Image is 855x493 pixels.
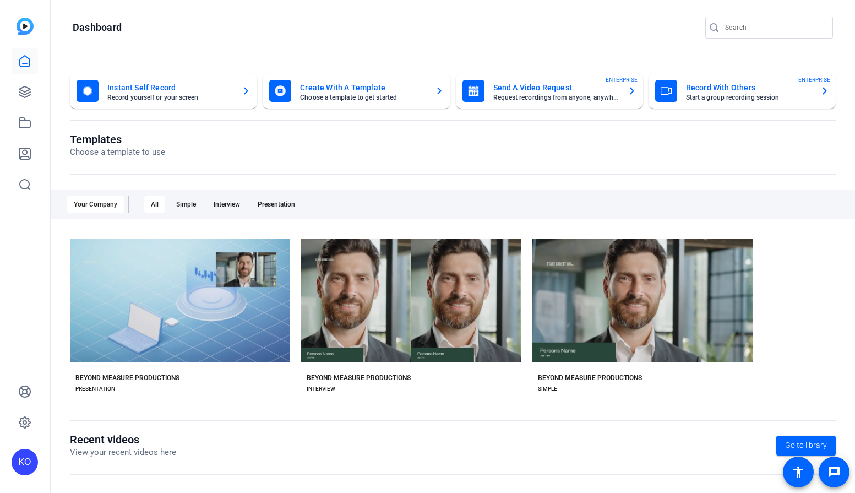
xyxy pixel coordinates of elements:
button: Send A Video RequestRequest recordings from anyone, anywhereENTERPRISE [456,73,643,109]
span: Go to library [785,440,827,451]
mat-card-title: Send A Video Request [493,81,619,94]
h1: Dashboard [73,21,122,34]
mat-card-title: Create With A Template [300,81,426,94]
p: View your recent videos here [70,446,176,459]
div: SIMPLE [538,384,557,393]
div: KO [12,449,38,475]
mat-card-title: Record With Others [686,81,812,94]
span: ENTERPRISE [606,75,638,84]
h1: Recent videos [70,433,176,446]
h1: Templates [70,133,165,146]
mat-card-subtitle: Choose a template to get started [300,94,426,101]
div: Your Company [67,196,124,213]
button: Create With A TemplateChoose a template to get started [263,73,450,109]
img: blue-gradient.svg [17,18,34,35]
div: Presentation [251,196,302,213]
input: Search [725,21,824,34]
div: PRESENTATION [75,384,115,393]
mat-card-title: Instant Self Record [107,81,233,94]
mat-icon: message [827,465,841,479]
div: BEYOND MEASURE PRODUCTIONS [307,373,411,382]
mat-icon: accessibility [792,465,805,479]
div: All [144,196,165,213]
mat-card-subtitle: Start a group recording session [686,94,812,101]
mat-card-subtitle: Request recordings from anyone, anywhere [493,94,619,101]
div: INTERVIEW [307,384,335,393]
div: Simple [170,196,203,213]
button: Instant Self RecordRecord yourself or your screen [70,73,257,109]
a: Go to library [776,436,836,456]
span: ENTERPRISE [798,75,830,84]
button: Record With OthersStart a group recording sessionENTERPRISE [649,73,836,109]
p: Choose a template to use [70,146,165,159]
div: BEYOND MEASURE PRODUCTIONS [75,373,179,382]
mat-card-subtitle: Record yourself or your screen [107,94,233,101]
div: Interview [207,196,247,213]
div: BEYOND MEASURE PRODUCTIONS [538,373,642,382]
